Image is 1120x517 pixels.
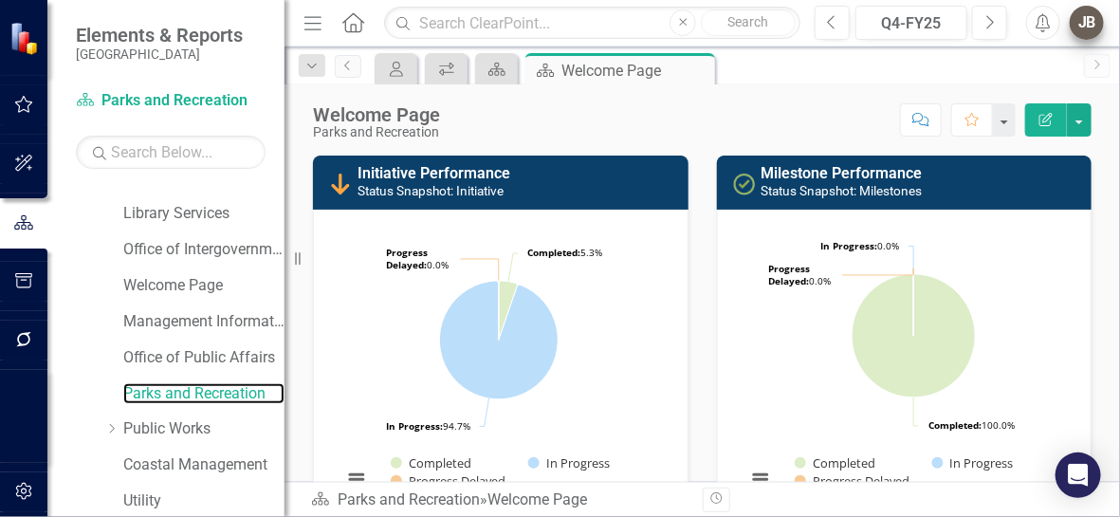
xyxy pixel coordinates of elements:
button: Q4-FY25 [855,6,967,40]
button: Search [701,9,796,36]
a: Parks and Recreation [338,490,480,508]
a: Milestone Performance [762,164,923,182]
tspan: Completed: [527,246,580,259]
div: Chart. Highcharts interactive chart. [737,225,1073,509]
a: Parks and Recreation [76,90,266,112]
tspan: Completed: [928,418,982,432]
button: Show In Progress [932,455,1014,471]
a: Office of Intergovernmental Affairs [123,239,285,261]
button: Show Completed [795,455,874,471]
a: Welcome Page [123,275,285,297]
a: Initiative Performance [358,164,510,182]
div: Welcome Page [561,59,710,83]
text: 0.0% [820,239,899,252]
img: Completed [733,173,756,195]
svg: Interactive chart [333,225,662,509]
text: Progress Delayed [813,472,909,489]
text: In Progress [949,454,1013,471]
text: In Progress [546,454,610,471]
a: Office of Public Affairs [123,347,285,369]
a: Library Services [123,203,285,225]
span: Search [728,14,769,29]
button: Show Completed [391,455,470,471]
button: Show Progress Delayed [391,473,507,489]
tspan: In Progress: [820,239,877,252]
div: Q4-FY25 [862,12,961,35]
button: View chart menu, Chart [747,466,774,492]
div: Welcome Page [313,104,440,125]
text: 5.3% [527,246,602,259]
div: » [311,489,689,511]
path: Completed, 3. [852,274,975,397]
button: View chart menu, Chart [343,466,370,492]
button: JB [1070,6,1104,40]
tspan: Progress Delayed: [386,246,428,271]
text: Completed [813,454,875,471]
a: Utility [123,490,285,512]
text: Progress Delayed [409,472,505,489]
div: Open Intercom Messenger [1056,452,1101,498]
img: Progress Delayed [329,173,352,195]
tspan: Progress Delayed: [768,262,810,287]
path: In Progress, 18. [440,281,559,399]
text: 0.0% [768,262,831,287]
text: 94.7% [386,419,470,433]
div: Welcome Page [487,490,587,508]
div: Chart. Highcharts interactive chart. [333,225,669,509]
small: Status Snapshot: Milestones [762,183,923,198]
a: Coastal Management [123,454,285,476]
button: Show Progress Delayed [795,473,911,489]
input: Search ClearPoint... [384,7,800,40]
small: Status Snapshot: Initiative [358,183,504,198]
a: Management Information Systems [123,311,285,333]
img: ClearPoint Strategy [9,21,43,54]
text: 100.0% [928,418,1015,432]
a: Parks and Recreation [123,383,285,405]
button: Show In Progress [528,455,610,471]
small: [GEOGRAPHIC_DATA] [76,46,243,62]
path: Completed, 1. [499,281,517,340]
div: Parks and Recreation [313,125,440,139]
input: Search Below... [76,136,266,169]
span: Elements & Reports [76,24,243,46]
tspan: In Progress: [386,419,443,433]
text: 0.0% [386,246,449,271]
text: Completed [409,454,471,471]
svg: Interactive chart [737,225,1066,509]
a: Public Works [123,418,285,440]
